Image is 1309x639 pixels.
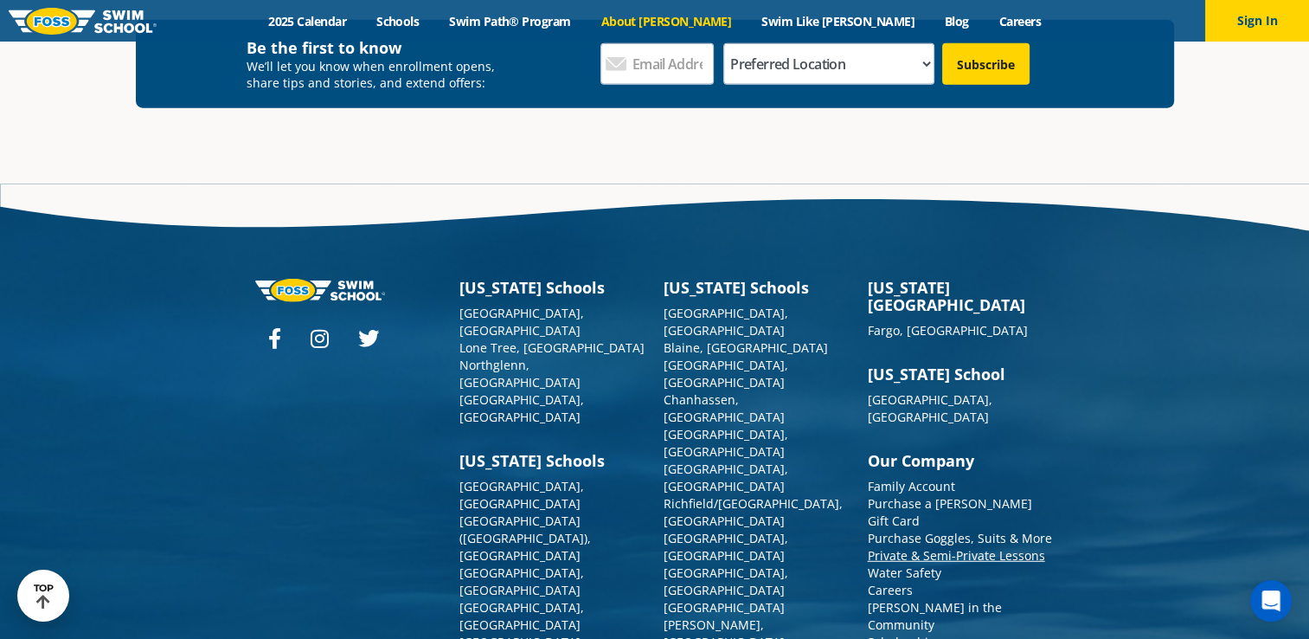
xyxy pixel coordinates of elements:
a: Family Account [868,478,955,494]
a: Chanhassen, [GEOGRAPHIC_DATA] [664,391,785,425]
h3: [US_STATE] Schools [664,279,850,296]
div: TOP [34,583,54,610]
a: [GEOGRAPHIC_DATA], [GEOGRAPHIC_DATA] [459,599,584,633]
div: Open Intercom Messenger [1250,580,1292,622]
a: Careers [868,582,913,598]
img: Foss-logo-horizontal-white.svg [255,279,385,302]
a: [GEOGRAPHIC_DATA], [GEOGRAPHIC_DATA] [868,391,992,425]
a: Blaine, [GEOGRAPHIC_DATA] [664,339,828,356]
a: [GEOGRAPHIC_DATA], [GEOGRAPHIC_DATA] [664,305,788,339]
h3: [US_STATE][GEOGRAPHIC_DATA] [868,279,1055,313]
a: About [PERSON_NAME] [586,13,747,29]
a: Schools [362,13,434,29]
a: [GEOGRAPHIC_DATA], [GEOGRAPHIC_DATA] [664,461,788,494]
a: Private & Semi-Private Lessons [868,547,1045,564]
a: 2025 Calendar [253,13,362,29]
a: Purchase a [PERSON_NAME] Gift Card [868,495,1032,529]
a: Fargo, [GEOGRAPHIC_DATA] [868,322,1028,339]
a: Water Safety [868,565,941,581]
a: [GEOGRAPHIC_DATA], [GEOGRAPHIC_DATA] [459,305,584,339]
h3: [US_STATE] Schools [459,279,646,296]
a: Richfield/[GEOGRAPHIC_DATA], [GEOGRAPHIC_DATA] [664,495,843,529]
input: Email Address [600,43,714,85]
a: [GEOGRAPHIC_DATA], [GEOGRAPHIC_DATA] [459,391,584,425]
a: Careers [984,13,1056,29]
a: [GEOGRAPHIC_DATA], [GEOGRAPHIC_DATA] [664,530,788,564]
h3: [US_STATE] Schools [459,452,646,469]
a: Swim Path® Program [434,13,586,29]
a: [GEOGRAPHIC_DATA], [GEOGRAPHIC_DATA] [664,357,788,390]
p: We’ll let you know when enrollment opens, share tips and stories, and extend offers: [247,58,507,91]
a: Purchase Goggles, Suits & More [868,530,1052,546]
a: Lone Tree, [GEOGRAPHIC_DATA] [459,339,645,356]
h3: [US_STATE] School [868,365,1055,383]
a: [PERSON_NAME] in the Community [868,599,1002,633]
a: [GEOGRAPHIC_DATA] ([GEOGRAPHIC_DATA]), [GEOGRAPHIC_DATA] [459,513,591,564]
a: Swim Like [PERSON_NAME] [747,13,930,29]
a: Blog [929,13,984,29]
a: [GEOGRAPHIC_DATA], [GEOGRAPHIC_DATA] [459,565,584,598]
img: FOSS Swim School Logo [9,8,157,35]
h4: Be the first to know [247,37,507,58]
a: [GEOGRAPHIC_DATA], [GEOGRAPHIC_DATA] [664,426,788,460]
input: Subscribe [942,43,1030,85]
a: [GEOGRAPHIC_DATA], [GEOGRAPHIC_DATA] [664,565,788,598]
a: [GEOGRAPHIC_DATA], [GEOGRAPHIC_DATA] [459,478,584,512]
a: Northglenn, [GEOGRAPHIC_DATA] [459,357,581,390]
h3: Our Company [868,452,1055,469]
